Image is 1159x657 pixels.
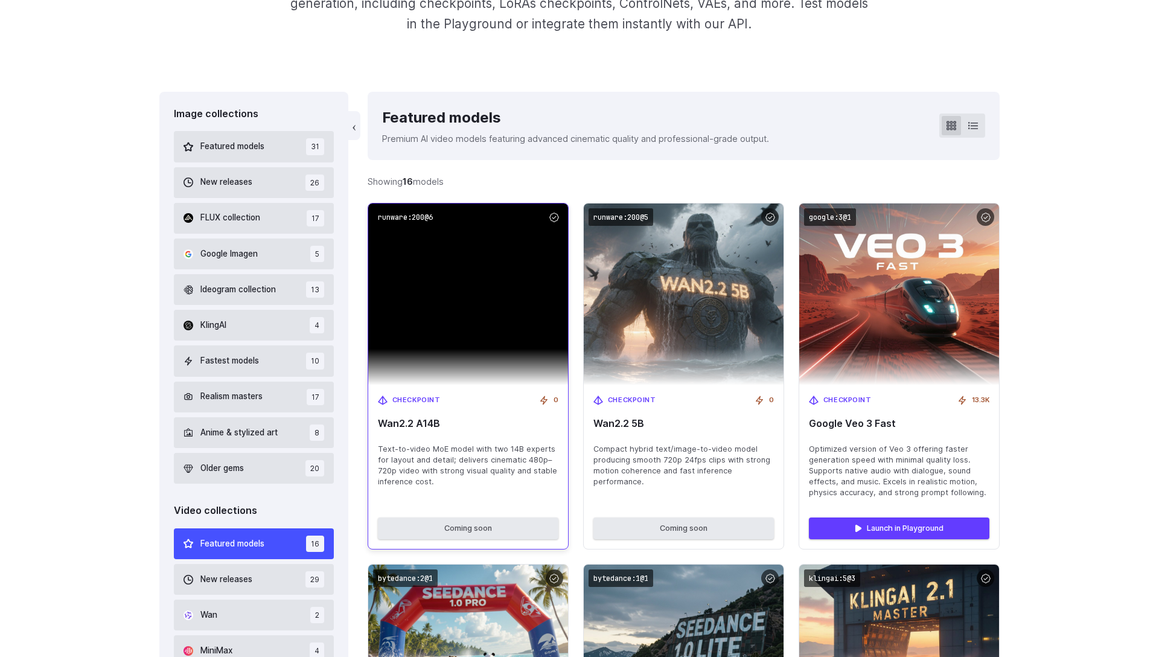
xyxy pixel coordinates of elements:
[809,418,989,429] span: Google Veo 3 Fast
[174,131,334,162] button: Featured models 31
[305,571,324,588] span: 29
[305,175,324,191] span: 26
[373,569,438,587] code: bytedance:2@1
[310,607,324,623] span: 2
[174,106,334,122] div: Image collections
[306,536,324,552] span: 16
[174,203,334,234] button: FLUX collection 17
[403,176,413,187] strong: 16
[200,390,263,403] span: Realism masters
[769,395,774,406] span: 0
[200,211,260,225] span: FLUX collection
[174,564,334,595] button: New releases 29
[593,444,774,487] span: Compact hybrid text/image-to-video model producing smooth 720p 24fps clips with strong motion coh...
[382,106,769,129] div: Featured models
[174,528,334,559] button: Featured models 16
[200,176,252,189] span: New releases
[584,204,784,385] img: Wan2.2 5B
[174,345,334,376] button: Fastest models 10
[174,274,334,305] button: Ideogram collection 13
[554,395,558,406] span: 0
[200,319,226,332] span: KlingAI
[368,175,444,188] div: Showing models
[306,353,324,369] span: 10
[608,395,656,406] span: Checkpoint
[200,140,264,153] span: Featured models
[307,210,324,226] span: 17
[174,310,334,341] button: KlingAI 4
[823,395,872,406] span: Checkpoint
[200,462,244,475] span: Older gems
[392,395,441,406] span: Checkpoint
[306,281,324,298] span: 13
[174,417,334,448] button: Anime & stylized art 8
[378,444,558,487] span: Text-to-video MoE model with two 14B experts for layout and detail; delivers cinematic 480p–720p ...
[799,204,999,385] img: Google Veo 3 Fast
[200,609,217,622] span: Wan
[593,418,774,429] span: Wan2.2 5B
[310,317,324,333] span: 4
[174,600,334,630] button: Wan 2
[378,518,558,539] button: Coming soon
[348,111,360,140] button: ‹
[972,395,989,406] span: 13.3K
[200,426,278,440] span: Anime & stylized art
[174,503,334,519] div: Video collections
[174,453,334,484] button: Older gems 20
[200,248,258,261] span: Google Imagen
[589,208,653,226] code: runware:200@5
[373,208,438,226] code: runware:200@6
[200,283,276,296] span: Ideogram collection
[804,569,860,587] code: klingai:5@3
[809,518,989,539] a: Launch in Playground
[200,573,252,586] span: New releases
[589,569,653,587] code: bytedance:1@1
[174,239,334,269] button: Google Imagen 5
[174,382,334,412] button: Realism masters 17
[200,354,259,368] span: Fastest models
[593,518,774,539] button: Coming soon
[382,132,769,146] p: Premium AI video models featuring advanced cinematic quality and professional-grade output.
[378,418,558,429] span: Wan2.2 A14B
[809,444,989,498] span: Optimized version of Veo 3 offering faster generation speed with minimal quality loss. Supports n...
[200,537,264,551] span: Featured models
[306,138,324,155] span: 31
[804,208,856,226] code: google:3@1
[310,246,324,262] span: 5
[305,460,324,476] span: 20
[310,425,324,441] span: 8
[174,167,334,198] button: New releases 26
[307,389,324,405] span: 17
